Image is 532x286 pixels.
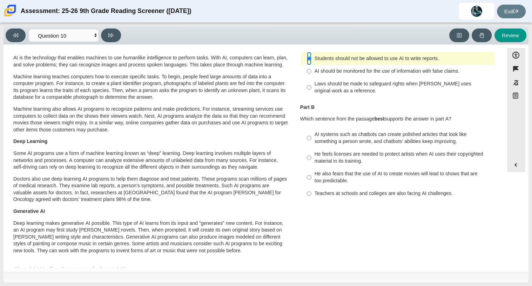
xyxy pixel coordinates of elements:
b: Part B [300,104,315,110]
b: Generative AI [13,208,45,214]
b: Deep Learning [13,138,47,144]
div: Laws should be made to safeguard rights when [PERSON_NAME] uses original work as a reference. [315,80,492,94]
p: AI is the technology that enables machines to use humanlike intelligence to perform tasks. With A... [13,54,289,68]
div: He also fears that the use of AI to create movies will lead to shows that are too predictable. [315,170,492,184]
button: Raise Your Hand [472,28,492,42]
div: Assessment: 25-26 9th Grade Reading Screener ([DATE]) [21,3,191,20]
p: Doctors also use deep learning AI programs to help them diagnose and treat patients. These progra... [13,176,289,203]
button: Review [494,28,526,42]
div: AI systems such as chatbots can create polished articles that look like something a person wrote,... [315,131,492,145]
p: Machine learning teaches computers how to execute specific tasks. To begin, people feed large amo... [13,73,289,101]
div: He feels licenses are needed to protect artists when AI uses their copyrighted material in its tr... [315,151,492,164]
img: terrell.mcclinton.6h7aIM [471,6,482,17]
div: Students should not be allowed to use AI to write reports. [315,55,492,62]
button: Toggle response masking [507,76,525,90]
div: Teachers at schools and colleges are also facing AI challenges. [315,190,492,197]
a: Carmen School of Science & Technology [3,13,18,19]
div: AI should be monitored for the use of information with false claims. [315,68,492,75]
button: Open Accessibility Menu [507,48,525,62]
div: Assessment items [7,48,500,269]
p: Machine learning also allows AI programs to recognize patterns and make predictions. For instance... [13,106,289,133]
p: Deep learning makes generative AI possible. This type of AI learns from its input and “generates”... [13,220,289,254]
a: Exit [497,5,526,18]
button: Flag item [507,62,525,76]
p: Some AI programs use a form of machine learning known as “deep” learning. Deep learning involves ... [13,150,289,171]
img: Carmen School of Science & Technology [3,3,18,18]
button: Notepad [507,90,525,104]
p: Which sentence from the passage supports the answer in part A? [300,116,495,123]
b: best [375,116,385,122]
button: Expand menu. Displays the button labels. [508,158,525,171]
